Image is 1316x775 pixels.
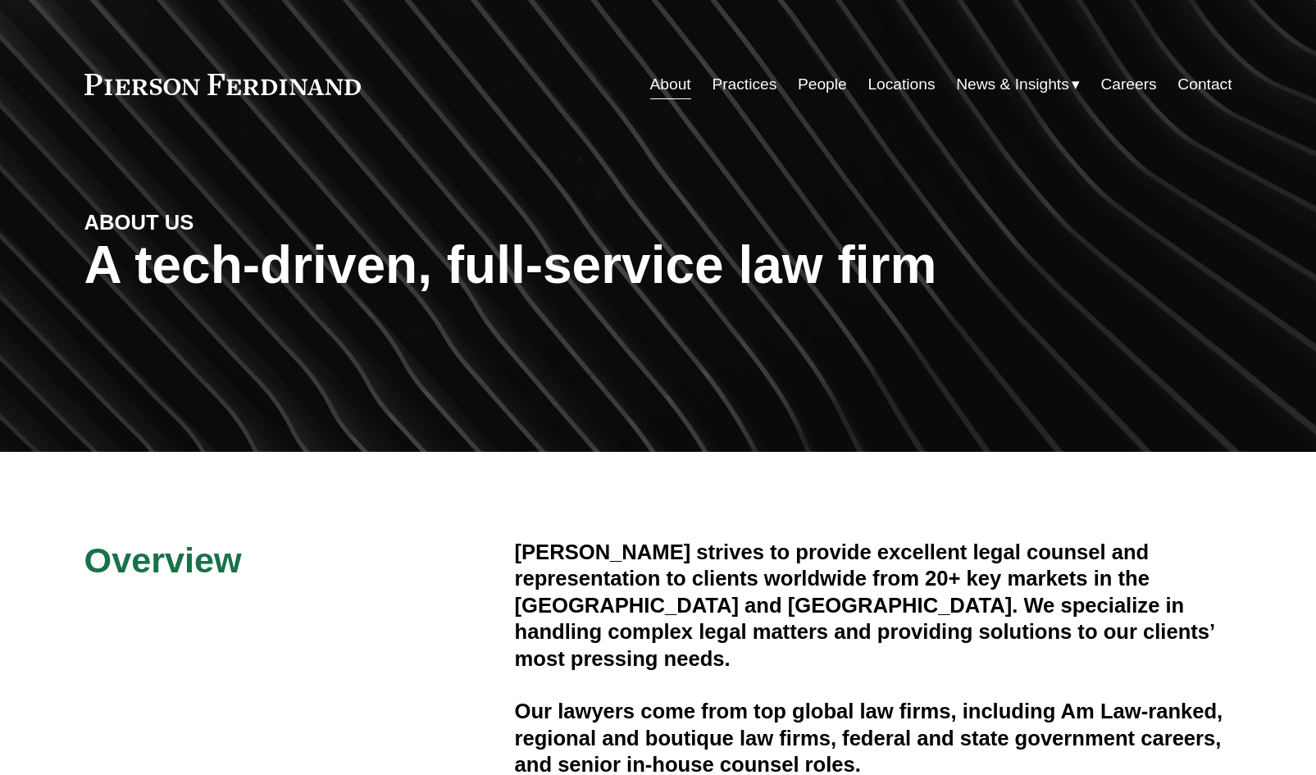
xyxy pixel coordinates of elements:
span: Overview [84,540,242,580]
h4: [PERSON_NAME] strives to provide excellent legal counsel and representation to clients worldwide ... [515,539,1232,672]
a: People [798,69,847,100]
a: Practices [712,69,776,100]
h1: A tech-driven, full-service law firm [84,235,1232,295]
a: folder dropdown [956,69,1080,100]
a: Contact [1177,69,1232,100]
a: Careers [1100,69,1156,100]
strong: ABOUT US [84,211,194,234]
a: Locations [867,69,935,100]
span: News & Insights [956,71,1069,99]
a: About [650,69,691,100]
